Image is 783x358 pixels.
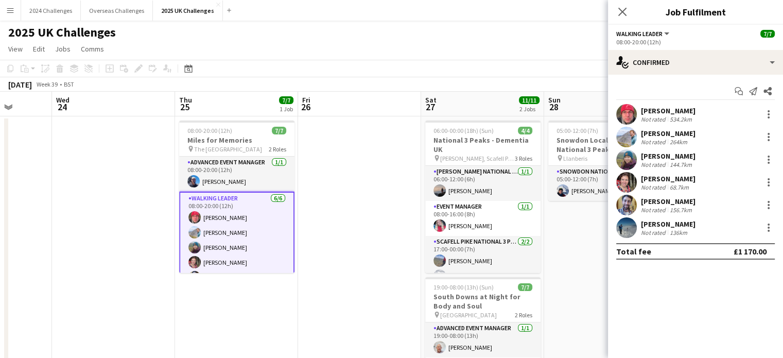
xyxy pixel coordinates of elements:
app-job-card: 06:00-00:00 (18h) (Sun)4/4National 3 Peaks - Dementia UK [PERSON_NAME], Scafell Pike and Snowdon3... [425,121,541,273]
app-card-role: Scafell Pike National 3 Peaks Walking Leader2/217:00-00:00 (7h)[PERSON_NAME][PERSON_NAME] [425,236,541,286]
a: Jobs [51,42,75,56]
button: Overseas Challenges [81,1,153,21]
span: Walking Leader [616,30,663,38]
span: 25 [178,101,192,113]
span: Edit [33,44,45,54]
div: Not rated [641,229,668,236]
app-card-role: Event Manager1/108:00-16:00 (8h)[PERSON_NAME] [425,201,541,236]
button: 2025 UK Challenges [153,1,223,21]
div: 136km [668,229,689,236]
span: 26 [301,101,310,113]
div: 68.7km [668,183,691,191]
span: Comms [81,44,104,54]
div: [PERSON_NAME] [641,106,695,115]
span: 7/7 [272,127,286,134]
h3: Job Fulfilment [608,5,783,19]
span: 4/4 [518,127,532,134]
div: 144.7km [668,161,694,168]
div: 264km [668,138,689,146]
app-card-role: Walking Leader6/608:00-20:00 (12h)[PERSON_NAME][PERSON_NAME][PERSON_NAME][PERSON_NAME] [179,192,294,303]
span: View [8,44,23,54]
h3: Miles for Memories [179,135,294,145]
span: 06:00-00:00 (18h) (Sun) [433,127,494,134]
button: 2024 Challenges [21,1,81,21]
div: £1 170.00 [734,246,767,257]
app-card-role: [PERSON_NAME] National 3 Peaks Walking Leader1/106:00-12:00 (6h)[PERSON_NAME] [425,166,541,201]
div: 08:00-20:00 (12h) [616,38,775,46]
app-card-role: Advanced Event Manager1/108:00-20:00 (12h)[PERSON_NAME] [179,157,294,192]
h1: 2025 UK Challenges [8,25,116,40]
app-card-role: Advanced Event Manager1/119:00-08:00 (13h)[PERSON_NAME] [425,322,541,357]
div: Not rated [641,138,668,146]
h3: South Downs at Night for Body and Soul [425,292,541,311]
span: Wed [56,95,69,105]
span: 28 [547,101,561,113]
a: Edit [29,42,49,56]
div: Confirmed [608,50,783,75]
app-job-card: 08:00-20:00 (12h)7/7Miles for Memories The [GEOGRAPHIC_DATA]2 RolesAdvanced Event Manager1/108:00... [179,121,294,273]
span: 7/7 [279,96,293,104]
div: Not rated [641,115,668,123]
span: Jobs [55,44,71,54]
span: Fri [302,95,310,105]
app-job-card: 05:00-12:00 (7h)1/1Snowdon Local leaders - National 3 Peaks - Dementia UK Llanberis1 RoleSnowdon ... [548,121,664,201]
span: 11/11 [519,96,540,104]
div: Total fee [616,246,651,257]
span: 19:00-08:00 (13h) (Sun) [433,283,494,291]
span: 2 Roles [269,145,286,153]
div: [DATE] [8,79,32,90]
h3: National 3 Peaks - Dementia UK [425,135,541,154]
div: 534.2km [668,115,694,123]
span: 05:00-12:00 (7h) [556,127,598,134]
span: Thu [179,95,192,105]
span: [PERSON_NAME], Scafell Pike and Snowdon [440,155,515,162]
span: 08:00-20:00 (12h) [187,127,232,134]
app-card-role: Snowdon National 3 Peaks Walking Leader1/105:00-12:00 (7h)[PERSON_NAME] [548,166,664,201]
div: BST [64,80,74,88]
span: Sun [548,95,561,105]
button: Walking Leader [616,30,671,38]
div: 1 Job [280,105,293,113]
span: 7/7 [518,283,532,291]
span: 3 Roles [515,155,532,162]
div: [PERSON_NAME] [641,151,695,161]
div: 2 Jobs [519,105,539,113]
a: View [4,42,27,56]
div: [PERSON_NAME] [641,197,695,206]
span: Sat [425,95,437,105]
span: 27 [424,101,437,113]
a: Comms [77,42,108,56]
div: 156.7km [668,206,694,214]
div: [PERSON_NAME] [641,219,695,229]
div: [PERSON_NAME] [641,129,695,138]
div: [PERSON_NAME] [641,174,695,183]
span: [GEOGRAPHIC_DATA] [440,311,497,319]
span: 24 [55,101,69,113]
div: Not rated [641,206,668,214]
span: Week 39 [34,80,60,88]
div: Not rated [641,183,668,191]
span: Llanberis [563,155,587,162]
span: 7/7 [760,30,775,38]
span: 2 Roles [515,311,532,319]
h3: Snowdon Local leaders - National 3 Peaks - Dementia UK [548,135,664,154]
span: The [GEOGRAPHIC_DATA] [194,145,262,153]
div: Not rated [641,161,668,168]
